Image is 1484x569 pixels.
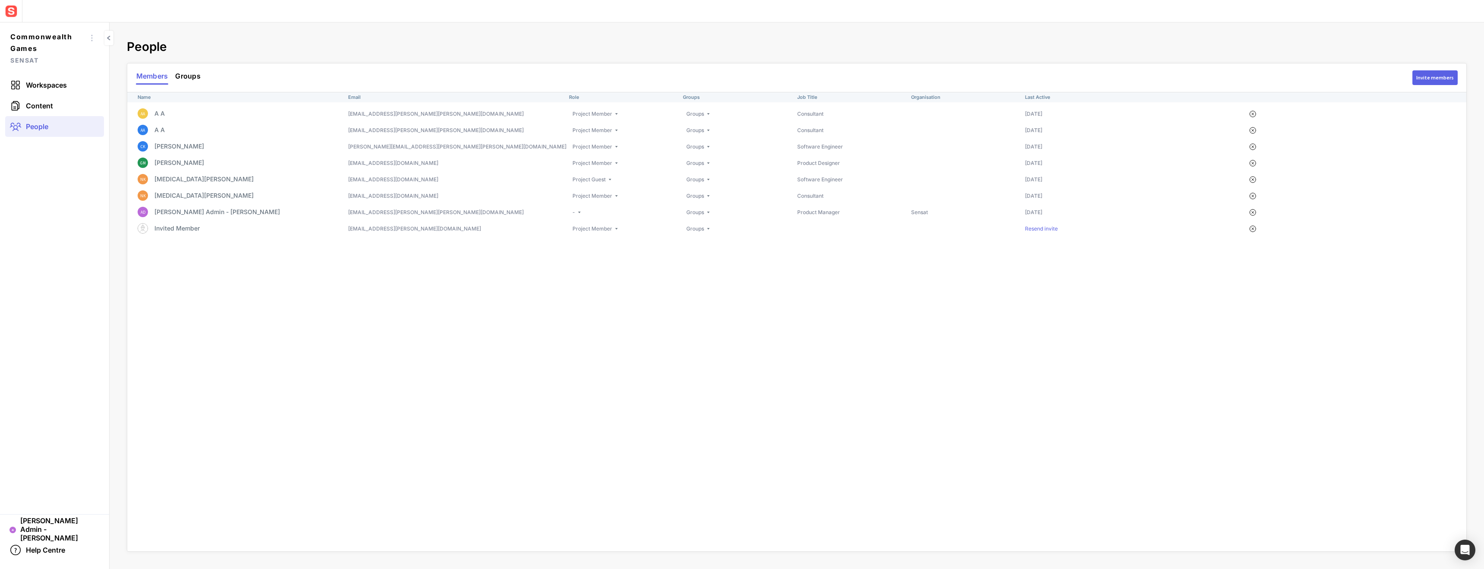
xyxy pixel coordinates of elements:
[1455,540,1475,560] div: Open Intercom Messenger
[797,122,911,139] td: Consultant
[26,81,67,89] span: Workspaces
[682,92,797,102] th: Groups
[154,191,348,200] p: [MEDICAL_DATA][PERSON_NAME]
[141,127,145,133] text: AA
[141,144,145,149] text: CK
[348,155,568,171] td: [EMAIL_ADDRESS][DOMAIN_NAME]
[569,107,623,121] div: Project Member
[154,174,348,183] p: [MEDICAL_DATA][PERSON_NAME]
[154,125,348,134] p: A A
[797,188,911,204] td: Consultant
[175,71,201,82] span: Groups
[1412,70,1458,85] button: Invite members
[140,160,146,165] text: GM
[911,204,1025,221] td: Sensat
[154,224,348,233] p: Invited Member
[154,142,348,151] p: [PERSON_NAME]
[136,71,168,82] span: Members
[1025,171,1245,188] td: [DATE]
[1025,155,1245,171] td: [DATE]
[569,123,623,138] div: Project Member
[797,139,911,155] td: Software Engineer
[1025,92,1245,102] th: Last Active
[10,54,85,66] span: Sensat
[683,107,715,121] div: Groups
[20,516,100,542] span: [PERSON_NAME] Admin - [PERSON_NAME]
[1025,106,1245,122] td: [DATE]
[1416,75,1454,80] div: Invite members
[569,139,623,154] div: Project Member
[140,177,146,182] text: NK
[683,139,715,154] div: Groups
[797,92,911,102] th: Job Title
[1025,188,1245,204] td: [DATE]
[348,106,568,122] td: [EMAIL_ADDRESS][PERSON_NAME][PERSON_NAME][DOMAIN_NAME]
[683,172,715,187] div: Groups
[10,31,85,54] span: Commonwealth Games
[26,122,48,131] span: People
[141,209,145,215] text: AD
[348,188,568,204] td: [EMAIL_ADDRESS][DOMAIN_NAME]
[5,75,104,95] a: Workspaces
[683,205,715,220] div: Groups
[348,122,568,139] td: [EMAIL_ADDRESS][PERSON_NAME][PERSON_NAME][DOMAIN_NAME]
[5,540,104,560] a: Help Centre
[683,156,715,171] div: Groups
[683,221,715,236] div: Groups
[683,189,715,203] div: Groups
[569,92,683,102] th: Role
[569,205,586,220] div: -
[348,204,568,221] td: [EMAIL_ADDRESS][PERSON_NAME][PERSON_NAME][DOMAIN_NAME]
[127,92,348,102] th: Name
[154,158,348,167] p: [PERSON_NAME]
[141,111,145,116] text: AA
[11,528,14,532] text: AD
[1025,139,1245,155] td: [DATE]
[348,221,568,237] td: [EMAIL_ADDRESS][PERSON_NAME][DOMAIN_NAME]
[797,106,911,122] td: Consultant
[5,95,104,116] a: Content
[26,546,65,554] span: Help Centre
[797,204,911,221] td: Product Manager
[127,40,1467,54] h2: People
[348,171,568,188] td: [EMAIL_ADDRESS][DOMAIN_NAME]
[797,155,911,171] td: Product Designer
[1025,204,1245,221] td: [DATE]
[140,193,146,198] text: NK
[911,92,1025,102] th: Organisation
[797,171,911,188] td: Software Engineer
[154,207,348,216] p: [PERSON_NAME] Admin - [PERSON_NAME]
[154,109,348,118] p: A A
[348,139,568,155] td: [PERSON_NAME][EMAIL_ADDRESS][PERSON_NAME][PERSON_NAME][DOMAIN_NAME]
[3,3,19,19] img: sensat
[5,116,104,137] a: People
[1025,225,1058,233] button: Resend invite
[26,101,53,110] span: Content
[1025,122,1245,139] td: [DATE]
[569,156,623,171] div: Project Member
[569,172,617,187] div: Project Guest
[348,92,568,102] th: Email
[683,123,715,138] div: Groups
[569,221,623,236] div: Project Member
[569,189,623,203] div: Project Member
